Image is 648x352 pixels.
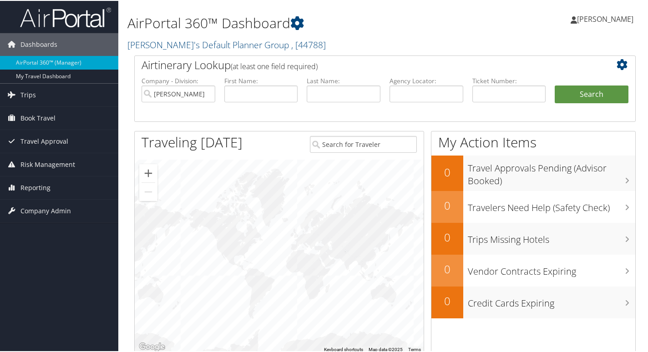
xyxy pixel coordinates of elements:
span: [PERSON_NAME] [577,13,633,23]
h3: Credit Cards Expiring [468,292,635,309]
h1: AirPortal 360™ Dashboard [127,13,471,32]
span: Reporting [20,176,51,198]
a: 0Travel Approvals Pending (Advisor Booked) [431,155,635,190]
h2: 0 [431,229,463,244]
span: , [ 44788 ] [291,38,326,50]
a: Terms (opens in new tab) [408,346,421,351]
h1: Traveling [DATE] [142,132,243,151]
a: Open this area in Google Maps (opens a new window) [137,340,167,352]
h3: Travelers Need Help (Safety Check) [468,196,635,213]
span: Trips [20,83,36,106]
span: Company Admin [20,199,71,221]
a: 0Travelers Need Help (Safety Check) [431,190,635,222]
img: Google [137,340,167,352]
a: 0Credit Cards Expiring [431,286,635,317]
button: Search [555,85,628,103]
label: First Name: [224,75,298,85]
span: (at least one field required) [231,60,318,70]
h2: Airtinerary Lookup [142,56,587,72]
a: [PERSON_NAME]'s Default Planner Group [127,38,326,50]
label: Last Name: [307,75,380,85]
a: [PERSON_NAME] [571,5,643,32]
span: Book Travel [20,106,56,129]
img: airportal-logo.png [20,6,111,27]
h2: 0 [431,292,463,308]
label: Ticket Number: [472,75,546,85]
button: Zoom in [139,163,157,181]
h2: 0 [431,261,463,276]
h3: Trips Missing Hotels [468,228,635,245]
span: Dashboards [20,32,57,55]
h1: My Action Items [431,132,635,151]
h2: 0 [431,164,463,179]
label: Agency Locator: [390,75,463,85]
a: 0Trips Missing Hotels [431,222,635,254]
h3: Vendor Contracts Expiring [468,260,635,277]
span: Map data ©2025 [369,346,403,351]
a: 0Vendor Contracts Expiring [431,254,635,286]
span: Travel Approval [20,129,68,152]
label: Company - Division: [142,75,215,85]
h3: Travel Approvals Pending (Advisor Booked) [468,156,635,186]
button: Zoom out [139,182,157,200]
h2: 0 [431,197,463,212]
span: Risk Management [20,152,75,175]
button: Keyboard shortcuts [324,346,363,352]
input: Search for Traveler [310,135,416,152]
